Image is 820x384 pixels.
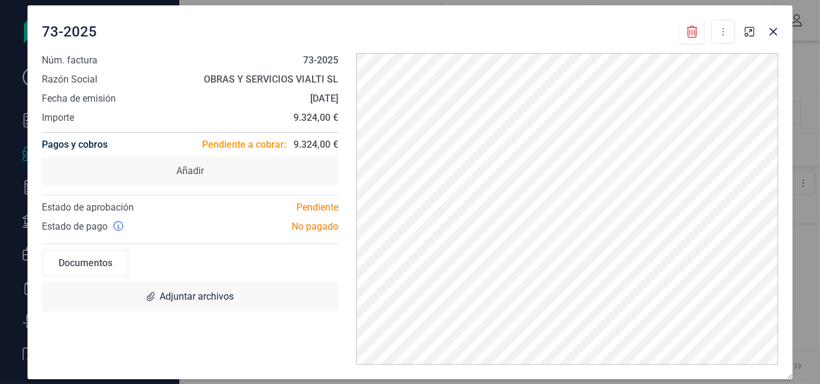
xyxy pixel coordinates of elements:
span: Añadir [176,164,204,178]
span: 9.324,00 € [293,138,338,152]
span: Estado de pago [42,220,108,234]
div: No pagado [190,220,347,234]
strong: OBRAS Y SERVICIOS VIALTI SL [204,74,338,85]
span: Adjuntar archivos [160,289,234,304]
span: Núm. factura [42,53,97,68]
button: Close [764,22,783,41]
strong: 9.324,00 € [293,112,338,123]
strong: 73-2025 [303,54,338,66]
div: Documentos [44,251,127,275]
span: Importe [42,111,74,125]
h4: Pagos y cobros [42,133,108,157]
span: 73-2025 [42,22,97,41]
strong: [DATE] [310,93,338,104]
span: Estado de aprobación [42,202,134,213]
div: Pendiente [190,200,347,215]
span: Pendiente a cobrar: [202,138,286,152]
div: Adjuntar archivos [42,282,338,311]
span: Razón Social [42,72,97,87]
span: Fecha de emisión [42,92,116,106]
